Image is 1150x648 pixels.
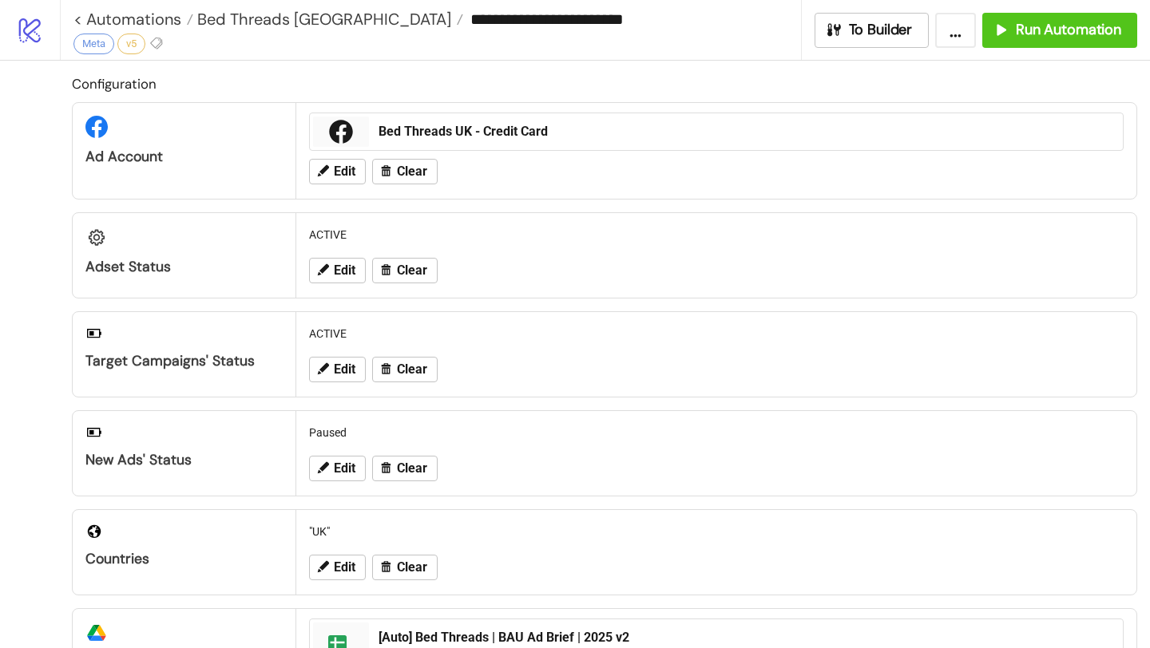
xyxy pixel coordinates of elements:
div: Countries [85,550,283,568]
div: Bed Threads UK - Credit Card [379,123,1113,140]
div: ACTIVE [303,318,1130,349]
div: Adset Status [85,258,283,276]
span: Edit [334,263,355,278]
span: Clear [397,560,427,575]
span: Clear [397,263,427,278]
button: Edit [309,258,366,283]
span: Clear [397,461,427,476]
div: "UK" [303,516,1130,547]
div: Ad Account [85,148,283,166]
div: Paused [303,417,1130,448]
span: Edit [334,362,355,377]
span: Edit [334,164,355,179]
button: Clear [372,456,438,481]
button: Run Automation [982,13,1137,48]
div: Meta [73,34,114,54]
span: Bed Threads [GEOGRAPHIC_DATA] [193,9,451,30]
a: Bed Threads [GEOGRAPHIC_DATA] [193,11,463,27]
span: To Builder [849,21,913,39]
span: Run Automation [1016,21,1121,39]
button: Clear [372,555,438,580]
button: ... [935,13,976,48]
button: Edit [309,555,366,580]
button: Edit [309,159,366,184]
span: Clear [397,362,427,377]
button: Clear [372,357,438,382]
div: v5 [117,34,145,54]
div: [Auto] Bed Threads | BAU Ad Brief | 2025 v2 [379,629,1113,646]
span: Edit [334,560,355,575]
div: Target Campaigns' Status [85,352,283,370]
div: New Ads' Status [85,451,283,469]
span: Clear [397,164,427,179]
button: Edit [309,357,366,382]
button: To Builder [815,13,930,48]
h2: Configuration [72,73,1137,94]
button: Edit [309,456,366,481]
span: Edit [334,461,355,476]
div: ACTIVE [303,219,1130,250]
button: Clear [372,258,438,283]
button: Clear [372,159,438,184]
a: < Automations [73,11,193,27]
